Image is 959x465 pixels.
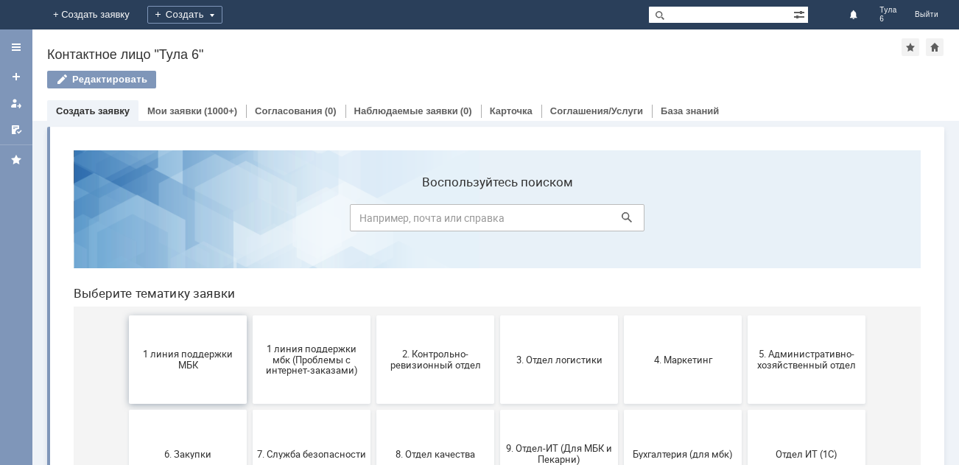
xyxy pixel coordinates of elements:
button: 9. Отдел-ИТ (Для МБК и Пекарни) [438,271,556,360]
span: Бухгалтерия (для мбк) [566,310,675,321]
input: Например, почта или справка [288,66,583,93]
span: 2. Контрольно-ревизионный отдел [319,210,428,232]
a: Согласования [255,105,323,116]
a: Карточка [490,105,533,116]
header: Выберите тематику заявки [12,147,859,162]
button: Отдел ИТ (1С) [686,271,804,360]
div: Сделать домашней страницей [926,38,944,56]
button: 1 линия поддержки МБК [67,177,185,265]
span: Финансовый отдел [319,404,428,415]
label: Воспользуйтесь поиском [288,36,583,51]
div: (0) [460,105,472,116]
a: Создать заявку [4,65,28,88]
span: 3. Отдел логистики [443,215,552,226]
button: Бухгалтерия (для мбк) [562,271,680,360]
a: Соглашения/Услуги [550,105,643,116]
button: Франчайзинг [438,366,556,454]
button: 5. Административно-хозяйственный отдел [686,177,804,265]
button: Финансовый отдел [315,366,432,454]
div: Добавить в избранное [902,38,919,56]
button: 8. Отдел качества [315,271,432,360]
span: 1 линия поддержки мбк (Проблемы с интернет-заказами) [195,204,304,237]
button: 3. Отдел логистики [438,177,556,265]
a: Мои заявки [4,91,28,115]
span: Отдел-ИТ (Битрикс24 и CRM) [71,399,180,421]
button: [PERSON_NAME]. Услуги ИТ для МБК (оформляет L1) [686,366,804,454]
span: Отдел-ИТ (Офис) [195,404,304,415]
span: Расширенный поиск [793,7,808,21]
span: [PERSON_NAME]. Услуги ИТ для МБК (оформляет L1) [690,393,799,426]
a: Мои согласования [4,118,28,141]
div: (0) [325,105,337,116]
span: 9. Отдел-ИТ (Для МБК и Пекарни) [443,304,552,326]
span: 8. Отдел качества [319,310,428,321]
span: 1 линия поддержки МБК [71,210,180,232]
span: 5. Административно-хозяйственный отдел [690,210,799,232]
a: Наблюдаемые заявки [354,105,458,116]
button: 7. Служба безопасности [191,271,309,360]
button: Это соглашение не активно! [562,366,680,454]
span: 7. Служба безопасности [195,310,304,321]
div: Контактное лицо "Тула 6" [47,47,902,62]
a: Создать заявку [56,105,130,116]
a: Мои заявки [147,105,202,116]
div: (1000+) [204,105,237,116]
button: 2. Контрольно-ревизионный отдел [315,177,432,265]
span: 4. Маркетинг [566,215,675,226]
span: 6. Закупки [71,310,180,321]
button: 4. Маркетинг [562,177,680,265]
button: 1 линия поддержки мбк (Проблемы с интернет-заказами) [191,177,309,265]
div: Создать [147,6,222,24]
button: 6. Закупки [67,271,185,360]
span: Тула [879,6,897,15]
span: Отдел ИТ (1С) [690,310,799,321]
span: 6 [879,15,897,24]
a: База знаний [661,105,719,116]
button: Отдел-ИТ (Офис) [191,366,309,454]
button: Отдел-ИТ (Битрикс24 и CRM) [67,366,185,454]
span: Это соглашение не активно! [566,399,675,421]
span: Франчайзинг [443,404,552,415]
